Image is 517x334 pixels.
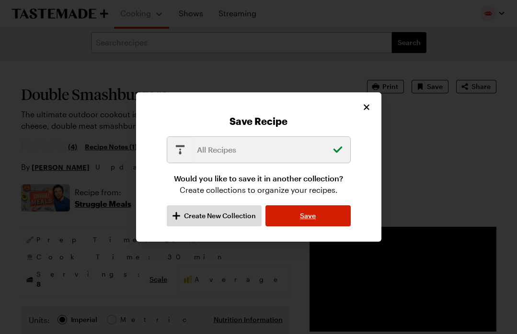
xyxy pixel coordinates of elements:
[146,115,372,127] h2: Save Recipe
[167,205,262,226] button: Create New Collection
[174,184,343,196] p: Create collections to organize your recipes.
[197,144,327,156] p: All Recipes
[174,173,343,184] p: Would you like to save it in another collection?
[300,211,316,221] span: Save
[184,211,256,221] span: Create New Collection
[361,102,372,112] button: Close
[265,205,351,226] button: Save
